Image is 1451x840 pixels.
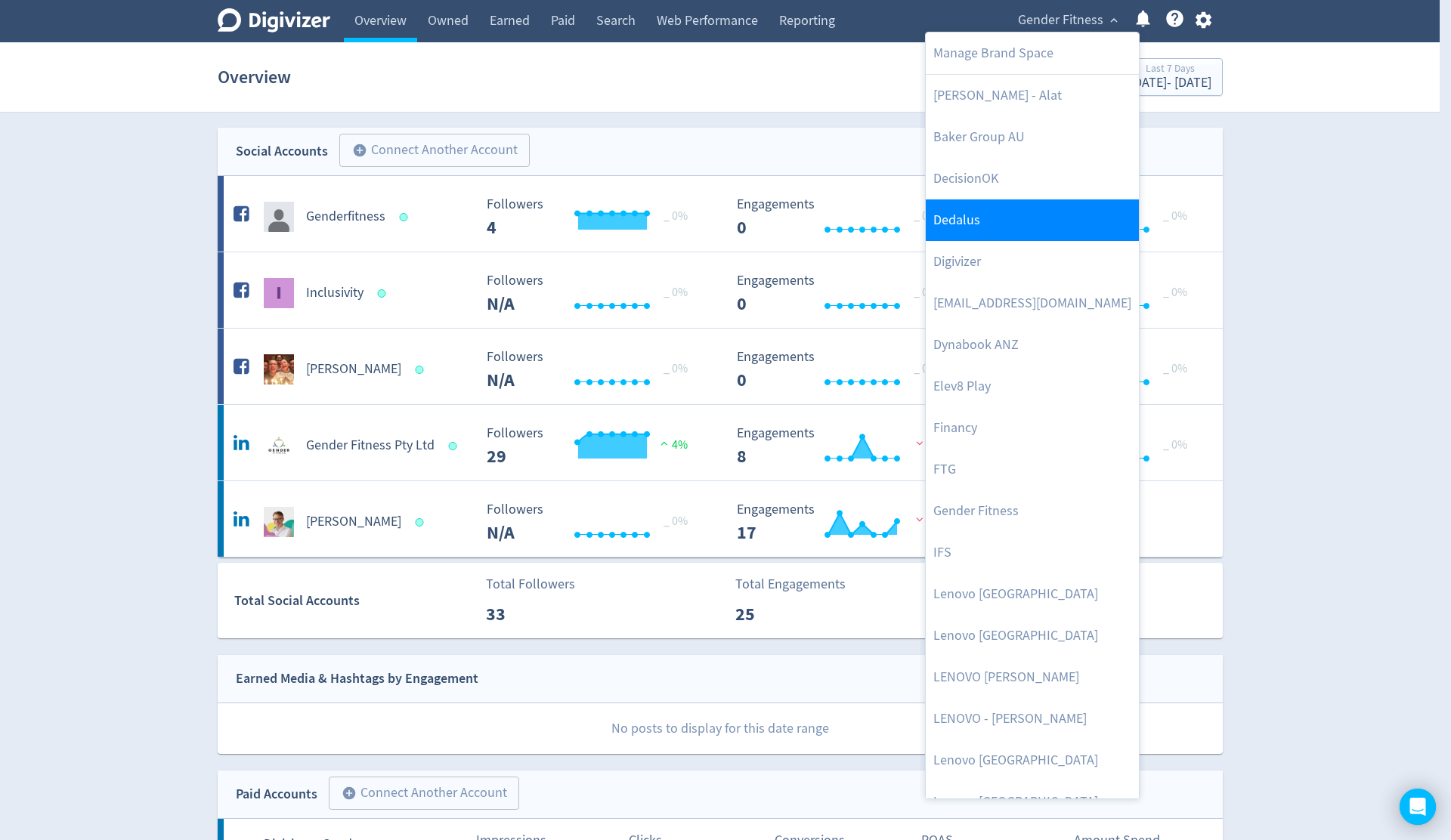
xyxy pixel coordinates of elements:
a: Financy [926,407,1139,449]
a: Lenovo [GEOGRAPHIC_DATA] [926,573,1139,615]
a: [EMAIL_ADDRESS][DOMAIN_NAME] [926,283,1139,324]
a: Manage Brand Space [926,32,1139,74]
a: Digivizer [926,241,1139,283]
a: Lenovo [GEOGRAPHIC_DATA] [926,781,1139,823]
a: LENOVO - [PERSON_NAME] [926,698,1139,740]
a: Lenovo [GEOGRAPHIC_DATA] [926,740,1139,781]
a: Dynabook ANZ [926,324,1139,366]
a: Elev8 Play [926,366,1139,407]
a: Baker Group AU [926,116,1139,158]
a: Dedalus [926,199,1139,241]
a: LENOVO [PERSON_NAME] [926,656,1139,698]
a: Lenovo [GEOGRAPHIC_DATA] [926,615,1139,656]
a: DecisionOK [926,158,1139,199]
div: Open Intercom Messenger [1400,789,1436,825]
a: [PERSON_NAME] - Alat [926,75,1139,116]
a: Gender Fitness [926,490,1139,532]
a: FTG [926,449,1139,490]
a: IFS [926,532,1139,573]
